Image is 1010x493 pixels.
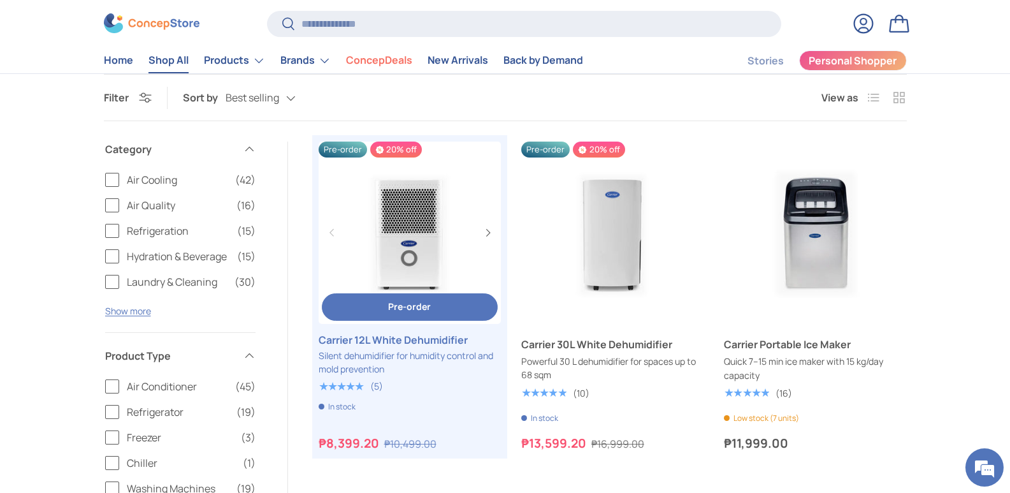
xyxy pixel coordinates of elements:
span: Pre-order [319,142,367,158]
span: (42) [235,172,256,188]
span: Pre-order [388,300,431,313]
span: (16) [236,198,256,213]
a: Carrier 12L White Dehumidifier [319,332,501,348]
a: Carrier 30L White Dehumidifier [521,337,703,352]
summary: Category [105,126,256,172]
span: Freezer [127,430,233,445]
span: Category [105,142,235,157]
span: Best selling [226,92,279,104]
span: Refrigerator [127,404,229,420]
span: 20% off [370,142,422,158]
a: Stories [747,48,784,73]
nav: Primary [104,48,583,73]
span: Personal Shopper [809,56,897,66]
a: Carrier Portable Ice Maker [724,142,906,324]
a: Carrier Portable Ice Maker [724,337,906,352]
a: Home [104,48,133,73]
span: (15) [237,223,256,239]
label: Sort by [183,90,226,105]
span: (19) [236,404,256,420]
a: Personal Shopper [799,50,907,71]
summary: Brands [273,48,338,73]
span: (45) [235,379,256,394]
span: View as [821,90,858,105]
a: Carrier 30L White Dehumidifier [521,142,703,324]
button: Best selling [226,87,321,110]
span: Product Type [105,348,235,364]
a: Carrier 12L White Dehumidifier [319,142,501,324]
span: (3) [241,430,256,445]
img: ConcepStore [104,14,199,34]
span: Pre-order [521,142,570,158]
nav: Secondary [717,48,907,73]
button: Show more [105,305,151,317]
span: Chiller [127,455,235,471]
summary: Product Type [105,333,256,379]
button: Pre-order [322,293,498,321]
span: Refrigeration [127,223,229,239]
span: Air Quality [127,198,229,213]
span: Laundry & Cleaning [127,274,227,290]
span: Filter [104,91,129,105]
summary: Products [196,48,273,73]
span: 20% off [573,142,624,158]
a: New Arrivals [428,48,488,73]
a: Back by Demand [503,48,583,73]
span: (15) [237,249,256,264]
span: (30) [234,274,256,290]
button: Filter [104,91,152,105]
span: Air Conditioner [127,379,227,394]
a: Shop All [148,48,189,73]
span: Hydration & Beverage [127,249,229,264]
a: ConcepDeals [346,48,412,73]
span: (1) [243,455,256,471]
span: Air Cooling [127,172,227,188]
